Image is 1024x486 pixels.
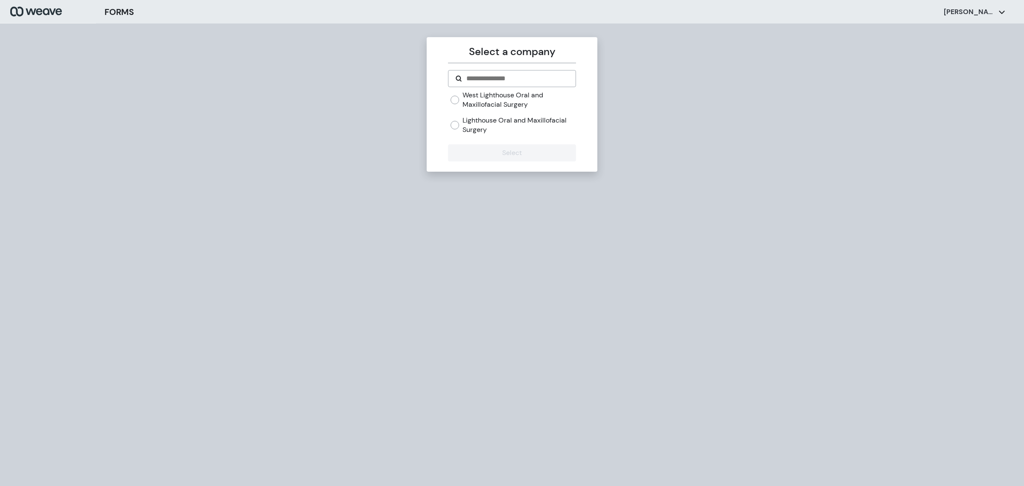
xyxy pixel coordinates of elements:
button: Select [448,144,576,161]
label: West Lighthouse Oral and Maxillofacial Surgery [463,91,576,109]
input: Search [465,73,568,84]
label: Lighthouse Oral and Maxillofacial Surgery [463,116,576,134]
p: Select a company [448,44,576,59]
p: [PERSON_NAME] [944,7,995,17]
h3: FORMS [105,6,134,18]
